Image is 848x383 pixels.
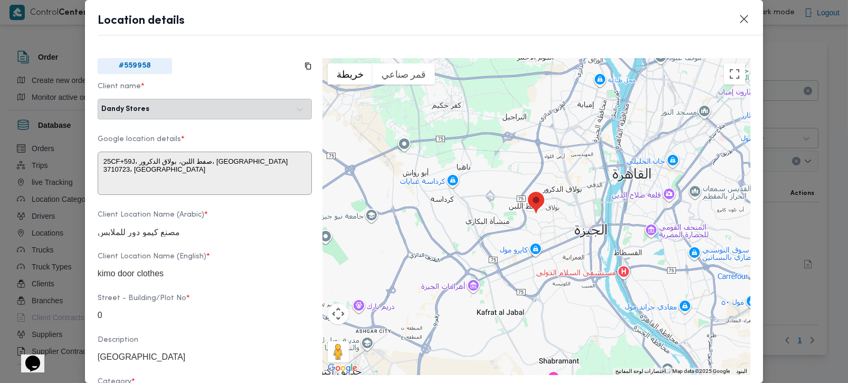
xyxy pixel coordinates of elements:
input: EX: Hyper one [98,227,312,237]
button: عرض خريطة الشارع [328,63,373,85]
iframe: chat widget [11,341,44,372]
div: # 559958 [98,58,172,74]
button: عناصر التحكّم بطريقة عرض الخريطة [328,303,349,324]
label: Client name [98,82,312,99]
span: Map data ©2025 Google [672,368,730,374]
input: EX: Hyper one [98,269,312,278]
label: Description [98,336,312,352]
textarea: 25CF+59J، صفط اللبن، بولاق الدكرور، [GEOGRAPHIC_DATA] 3710723، [GEOGRAPHIC_DATA] [98,152,312,195]
label: Street - Building/Plot No [98,294,312,311]
button: عرض صور القمر الصناعي [373,63,435,85]
a: البنود [736,368,747,374]
label: Client Location Name (Arabic) [98,211,312,227]
label: Client Location Name (English) [98,253,312,269]
button: Closes this modal window [738,13,750,25]
img: Google [325,361,360,375]
label: Google location details [98,135,312,152]
a: ‏فتح هذه المنطقة في "خرائط Google" (يؤدي ذلك إلى فتح نافذة جديدة) [325,361,360,375]
header: Location details [98,13,776,35]
button: اختصارات لوحة المفاتيح [615,368,666,375]
button: تبديل إلى العرض ملء الشاشة [724,63,745,85]
button: اسحب الدليل على الخريطة لفتح "التجوّل الافتراضي". [328,341,349,362]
